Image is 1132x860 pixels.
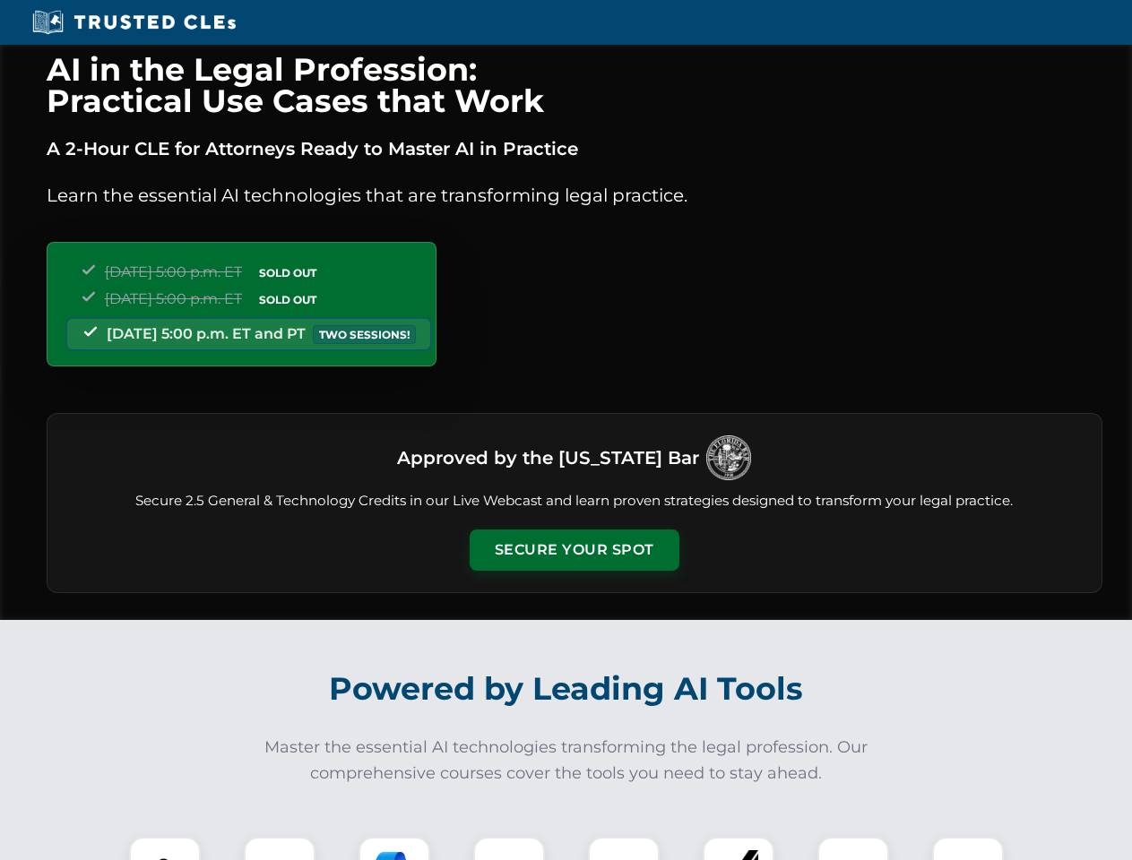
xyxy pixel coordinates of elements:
img: Logo [706,435,751,480]
p: A 2-Hour CLE for Attorneys Ready to Master AI in Practice [47,134,1102,163]
img: Trusted CLEs [27,9,241,36]
span: SOLD OUT [253,263,323,282]
span: [DATE] 5:00 p.m. ET [105,290,242,307]
h3: Approved by the [US_STATE] Bar [397,442,699,474]
p: Learn the essential AI technologies that are transforming legal practice. [47,181,1102,210]
span: [DATE] 5:00 p.m. ET [105,263,242,280]
h2: Powered by Leading AI Tools [70,658,1063,720]
button: Secure Your Spot [470,529,679,571]
p: Master the essential AI technologies transforming the legal profession. Our comprehensive courses... [253,735,880,787]
p: Secure 2.5 General & Technology Credits in our Live Webcast and learn proven strategies designed ... [69,491,1080,512]
h1: AI in the Legal Profession: Practical Use Cases that Work [47,54,1102,116]
span: SOLD OUT [253,290,323,309]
